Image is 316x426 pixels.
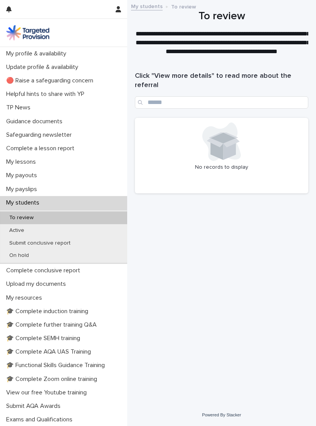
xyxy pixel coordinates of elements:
p: 🎓 Functional Skills Guidance Training [3,362,111,369]
p: My payouts [3,172,43,179]
a: My students [131,2,163,10]
p: 🎓 Complete SEMH training [3,335,86,342]
p: Complete a lesson report [3,145,81,152]
a: Powered By Stacker [202,413,241,417]
p: Submit AQA Awards [3,403,67,410]
p: Complete conclusive report [3,267,86,274]
p: On hold [3,252,35,259]
h1: To review [135,9,308,23]
input: Search [135,96,308,109]
p: Upload my documents [3,280,72,288]
p: My students [3,199,45,206]
p: Exams and Qualifications [3,416,79,423]
p: My lessons [3,158,42,166]
p: Update profile & availability [3,64,84,71]
p: Helpful hints to share with YP [3,91,91,98]
p: To review [3,215,40,221]
p: 🔴 Raise a safeguarding concern [3,77,99,84]
p: 🎓 Complete AQA UAS Training [3,348,97,356]
p: Guidance documents [3,118,69,125]
p: No records to display [140,164,304,171]
h1: Click "View more details" to read more about the referral [135,72,308,90]
p: 🎓 Complete further training Q&A [3,321,103,329]
p: To review [171,2,196,10]
p: My resources [3,294,48,302]
p: My profile & availability [3,50,72,57]
p: View our free Youtube training [3,389,93,396]
p: Submit conclusive report [3,240,77,247]
p: TP News [3,104,37,111]
img: M5nRWzHhSzIhMunXDL62 [6,25,49,40]
p: Safeguarding newsletter [3,131,78,139]
p: 🎓 Complete Zoom online training [3,376,103,383]
p: 🎓 Complete induction training [3,308,94,315]
p: Active [3,227,30,234]
p: My payslips [3,186,43,193]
